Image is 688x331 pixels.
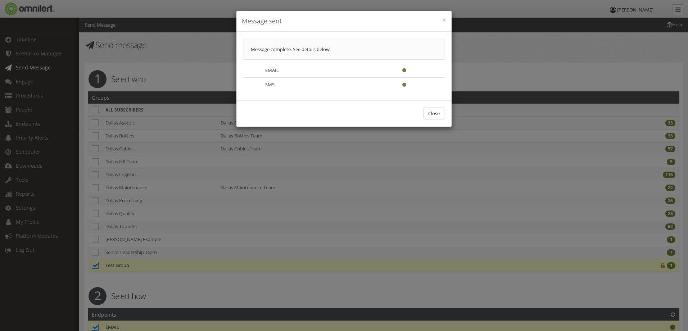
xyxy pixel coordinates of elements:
h4: Message sent [242,17,446,26]
span: Help [16,5,31,12]
div: SMS [261,81,378,88]
div: EMAIL [261,67,378,74]
div: Message complete. See details below. [244,39,444,60]
button: × [442,17,446,24]
button: Close [424,108,444,119]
